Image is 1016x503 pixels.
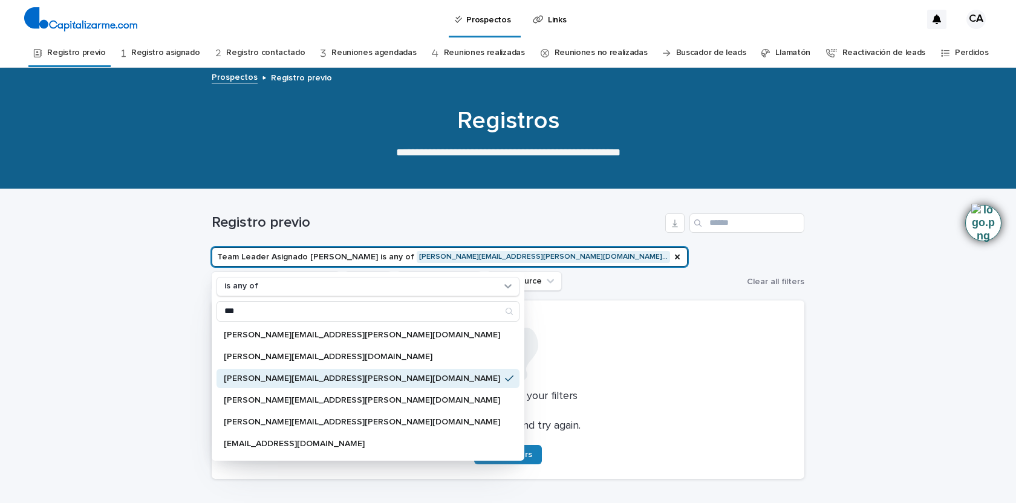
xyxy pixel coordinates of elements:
[212,106,804,135] h1: Registros
[775,39,810,67] a: Llamatón
[224,440,500,448] p: [EMAIL_ADDRESS][DOMAIN_NAME]
[226,39,305,67] a: Registro contactado
[212,271,340,291] button: Socio Comercial Asignado
[224,281,258,291] p: is any of
[212,247,688,267] button: Team Leader Asignado LLamados
[24,7,137,31] img: 4arMvv9wSvmHTHbXwTim
[971,204,995,243] img: Timeline extension
[224,396,500,404] p: [PERSON_NAME][EMAIL_ADDRESS][PERSON_NAME][DOMAIN_NAME]
[689,213,804,233] input: Search
[444,39,525,67] a: Reuniones realizadas
[742,273,804,291] button: Clear all filters
[212,70,258,83] a: Prospectos
[747,277,804,286] span: Clear all filters
[331,39,416,67] a: Reuniones agendadas
[224,418,500,426] p: [PERSON_NAME][EMAIL_ADDRESS][PERSON_NAME][DOMAIN_NAME]
[131,39,200,67] a: Registro asignado
[224,374,500,383] p: [PERSON_NAME][EMAIL_ADDRESS][PERSON_NAME][DOMAIN_NAME]
[955,39,989,67] a: Perdidos
[224,331,500,339] p: [PERSON_NAME][EMAIL_ADDRESS][PERSON_NAME][DOMAIN_NAME]
[212,214,660,232] h1: Registro previo
[47,39,105,67] a: Registro previo
[676,39,746,67] a: Buscador de leads
[345,271,392,291] button: Team
[966,10,986,29] div: CA
[217,302,519,321] input: Search
[224,352,500,361] p: [PERSON_NAME][EMAIL_ADDRESS][DOMAIN_NAME]
[217,301,519,322] div: Search
[271,70,332,83] p: Registro previo
[487,271,562,291] button: UTM Source
[842,39,926,67] a: Reactivación de leads
[397,271,482,291] button: UTM Campaign
[555,39,648,67] a: Reuniones no realizadas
